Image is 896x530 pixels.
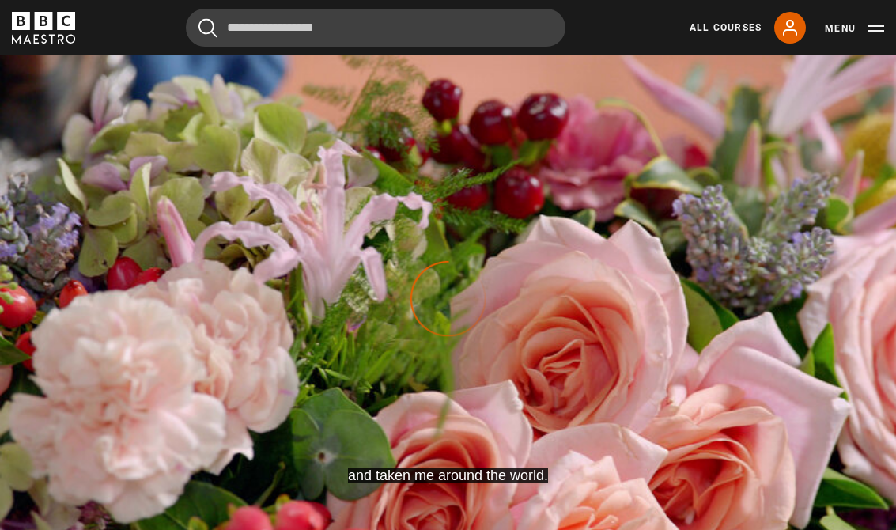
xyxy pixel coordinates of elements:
input: Search [186,9,565,47]
a: All Courses [690,21,762,35]
button: Toggle navigation [825,21,884,36]
button: Submit the search query [198,18,217,38]
svg: BBC Maestro [12,12,75,44]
